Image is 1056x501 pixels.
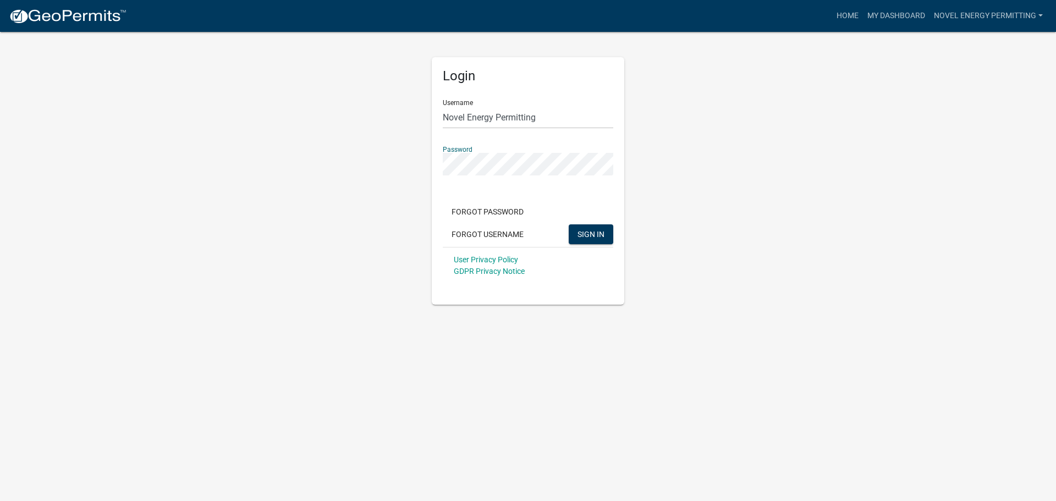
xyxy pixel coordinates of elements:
a: Home [832,5,863,26]
button: SIGN IN [569,224,613,244]
a: Novel Energy Permitting [930,5,1047,26]
span: SIGN IN [577,229,604,238]
h5: Login [443,68,613,84]
a: User Privacy Policy [454,255,518,264]
button: Forgot Password [443,202,532,222]
a: GDPR Privacy Notice [454,267,525,276]
a: My Dashboard [863,5,930,26]
button: Forgot Username [443,224,532,244]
